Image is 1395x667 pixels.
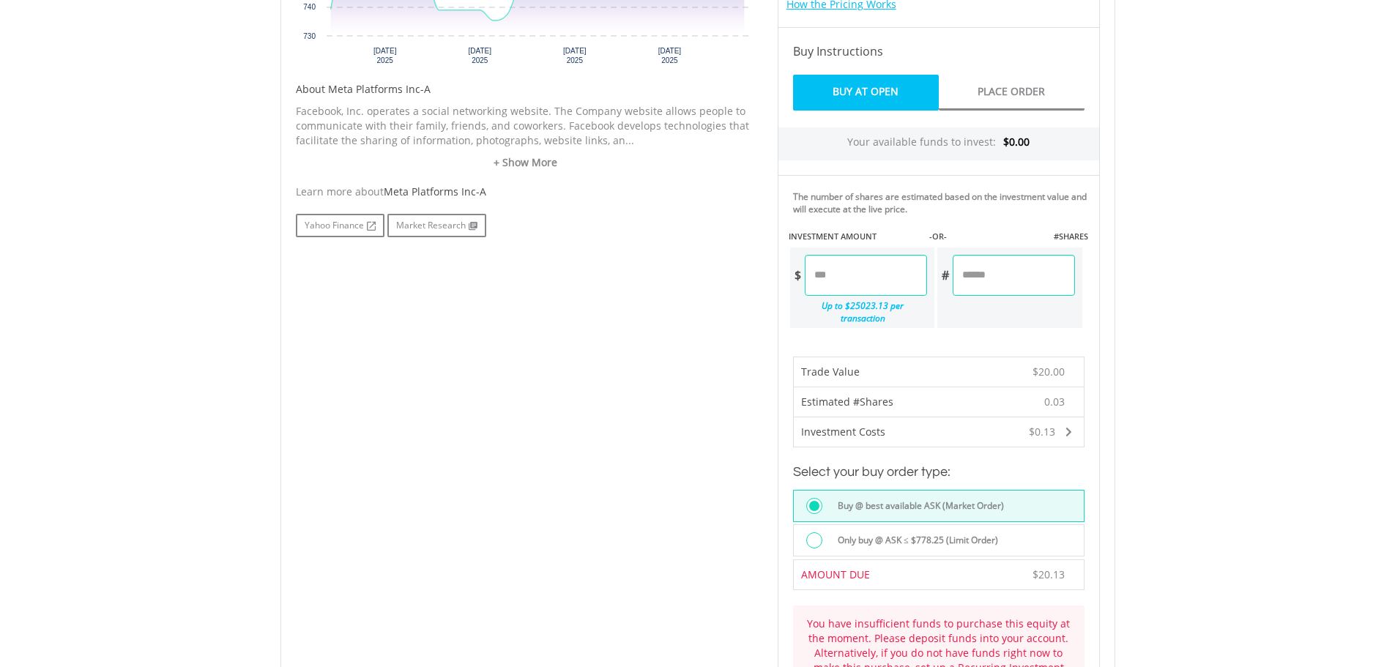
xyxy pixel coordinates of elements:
[789,231,877,242] label: INVESTMENT AMOUNT
[829,498,1004,514] label: Buy @ best available ASK (Market Order)
[790,255,805,296] div: $
[801,365,860,379] span: Trade Value
[829,532,998,548] label: Only buy @ ASK ≤ $778.25 (Limit Order)
[1003,135,1030,149] span: $0.00
[563,47,587,64] text: [DATE] 2025
[303,32,316,40] text: 730
[658,47,681,64] text: [DATE] 2025
[296,214,384,237] a: Yahoo Finance
[801,425,885,439] span: Investment Costs
[373,47,396,64] text: [DATE] 2025
[793,462,1085,482] h3: Select your buy order type:
[801,567,870,581] span: AMOUNT DUE
[939,75,1085,111] a: Place Order
[778,127,1099,160] div: Your available funds to invest:
[1033,567,1065,581] span: $20.13
[937,255,953,296] div: #
[1033,365,1065,379] span: $20.00
[296,155,756,170] a: + Show More
[790,296,928,328] div: Up to $25023.13 per transaction
[296,185,756,199] div: Learn more about
[296,104,756,148] p: Facebook, Inc. operates a social networking website. The Company website allows people to communi...
[793,190,1093,215] div: The number of shares are estimated based on the investment value and will execute at the live price.
[384,185,486,198] span: Meta Platforms Inc-A
[793,75,939,111] a: Buy At Open
[1054,231,1088,242] label: #SHARES
[468,47,491,64] text: [DATE] 2025
[296,82,756,97] h5: About Meta Platforms Inc-A
[1044,395,1065,409] span: 0.03
[801,395,893,409] span: Estimated #Shares
[929,231,947,242] label: -OR-
[1029,425,1055,439] span: $0.13
[793,42,1085,60] h4: Buy Instructions
[303,3,316,11] text: 740
[387,214,486,237] a: Market Research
